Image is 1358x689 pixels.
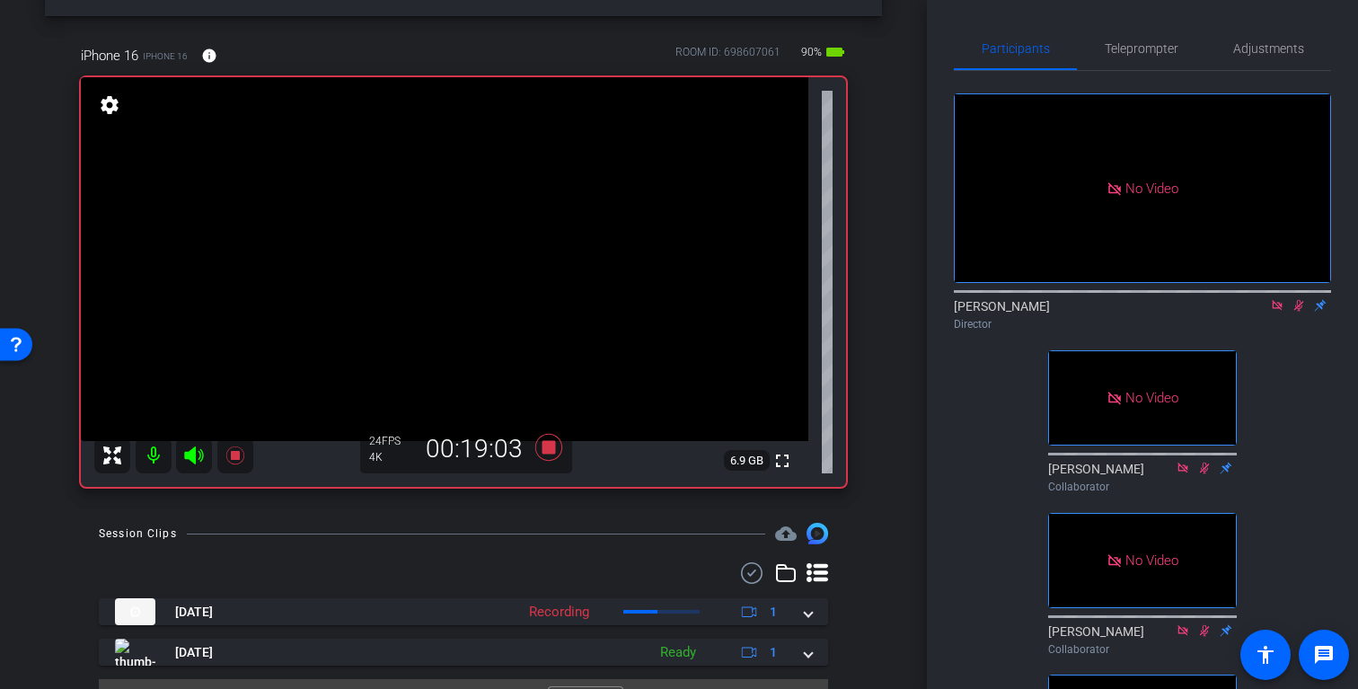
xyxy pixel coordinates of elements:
[115,639,155,666] img: thumb-nail
[807,523,828,544] img: Session clips
[175,643,213,662] span: [DATE]
[369,450,414,464] div: 4K
[382,435,401,447] span: FPS
[1048,460,1237,495] div: [PERSON_NAME]
[115,598,155,625] img: thumb-nail
[99,598,828,625] mat-expansion-panel-header: thumb-nail[DATE]Recording1
[772,450,793,472] mat-icon: fullscreen
[414,434,534,464] div: 00:19:03
[175,603,213,622] span: [DATE]
[798,38,824,66] span: 90%
[1048,623,1237,658] div: [PERSON_NAME]
[1125,180,1178,196] span: No Video
[1125,552,1178,568] span: No Video
[770,643,777,662] span: 1
[982,42,1050,55] span: Participants
[775,523,797,544] mat-icon: cloud_upload
[1233,42,1304,55] span: Adjustments
[1255,644,1276,666] mat-icon: accessibility
[824,41,846,63] mat-icon: battery_std
[651,642,705,663] div: Ready
[1105,42,1178,55] span: Teleprompter
[770,603,777,622] span: 1
[99,639,828,666] mat-expansion-panel-header: thumb-nail[DATE]Ready1
[1048,641,1237,658] div: Collaborator
[675,44,780,70] div: ROOM ID: 698607061
[1125,390,1178,406] span: No Video
[99,525,177,543] div: Session Clips
[201,48,217,64] mat-icon: info
[775,523,797,544] span: Destinations for your clips
[520,602,598,623] div: Recording
[724,450,770,472] span: 6.9 GB
[1313,644,1335,666] mat-icon: message
[954,316,1331,332] div: Director
[81,46,138,66] span: iPhone 16
[369,434,414,448] div: 24
[143,49,188,63] span: iPhone 16
[954,297,1331,332] div: [PERSON_NAME]
[97,94,122,116] mat-icon: settings
[1048,479,1237,495] div: Collaborator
